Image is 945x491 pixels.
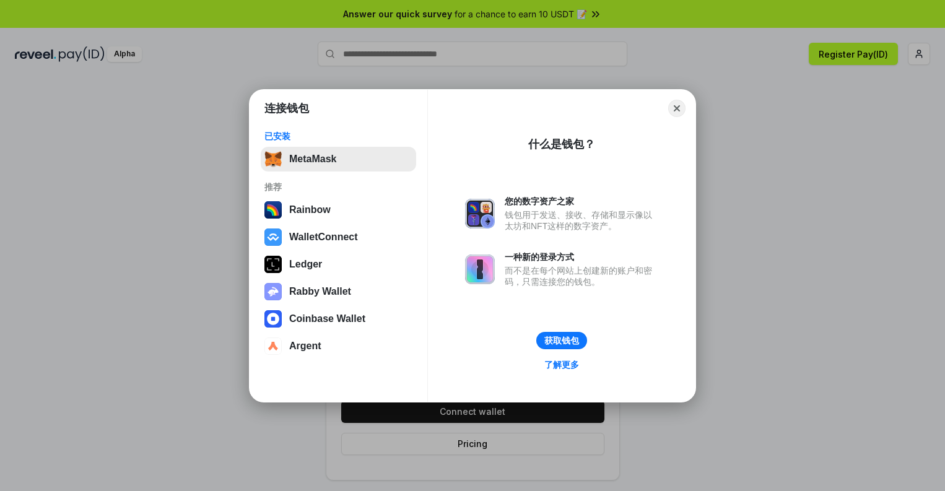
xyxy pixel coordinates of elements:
button: WalletConnect [261,225,416,250]
div: Rainbow [289,204,331,215]
button: Argent [261,334,416,358]
div: 什么是钱包？ [528,137,595,152]
img: svg+xml,%3Csvg%20width%3D%2228%22%20height%3D%2228%22%20viewBox%3D%220%200%2028%2028%22%20fill%3D... [264,337,282,355]
div: Coinbase Wallet [289,313,365,324]
div: 了解更多 [544,359,579,370]
button: Rabby Wallet [261,279,416,304]
div: 一种新的登录方式 [505,251,658,263]
img: svg+xml,%3Csvg%20fill%3D%22none%22%20height%3D%2233%22%20viewBox%3D%220%200%2035%2033%22%20width%... [264,150,282,168]
button: Coinbase Wallet [261,306,416,331]
div: Argent [289,341,321,352]
div: 您的数字资产之家 [505,196,658,207]
img: svg+xml,%3Csvg%20xmlns%3D%22http%3A%2F%2Fwww.w3.org%2F2000%2Fsvg%22%20fill%3D%22none%22%20viewBox... [264,283,282,300]
img: svg+xml,%3Csvg%20xmlns%3D%22http%3A%2F%2Fwww.w3.org%2F2000%2Fsvg%22%20width%3D%2228%22%20height%3... [264,256,282,273]
img: svg+xml,%3Csvg%20width%3D%22120%22%20height%3D%22120%22%20viewBox%3D%220%200%20120%20120%22%20fil... [264,201,282,219]
button: Ledger [261,252,416,277]
div: WalletConnect [289,232,358,243]
button: Rainbow [261,198,416,222]
img: svg+xml,%3Csvg%20xmlns%3D%22http%3A%2F%2Fwww.w3.org%2F2000%2Fsvg%22%20fill%3D%22none%22%20viewBox... [465,254,495,284]
div: 钱包用于发送、接收、存储和显示像以太坊和NFT这样的数字资产。 [505,209,658,232]
div: 而不是在每个网站上创建新的账户和密码，只需连接您的钱包。 [505,265,658,287]
div: 获取钱包 [544,335,579,346]
div: 已安装 [264,131,412,142]
img: svg+xml,%3Csvg%20width%3D%2228%22%20height%3D%2228%22%20viewBox%3D%220%200%2028%2028%22%20fill%3D... [264,228,282,246]
div: Rabby Wallet [289,286,351,297]
div: Ledger [289,259,322,270]
button: MetaMask [261,147,416,172]
img: svg+xml,%3Csvg%20width%3D%2228%22%20height%3D%2228%22%20viewBox%3D%220%200%2028%2028%22%20fill%3D... [264,310,282,328]
div: 推荐 [264,181,412,193]
button: 获取钱包 [536,332,587,349]
h1: 连接钱包 [264,101,309,116]
a: 了解更多 [537,357,586,373]
img: svg+xml,%3Csvg%20xmlns%3D%22http%3A%2F%2Fwww.w3.org%2F2000%2Fsvg%22%20fill%3D%22none%22%20viewBox... [465,199,495,228]
button: Close [668,100,686,117]
div: MetaMask [289,154,336,165]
